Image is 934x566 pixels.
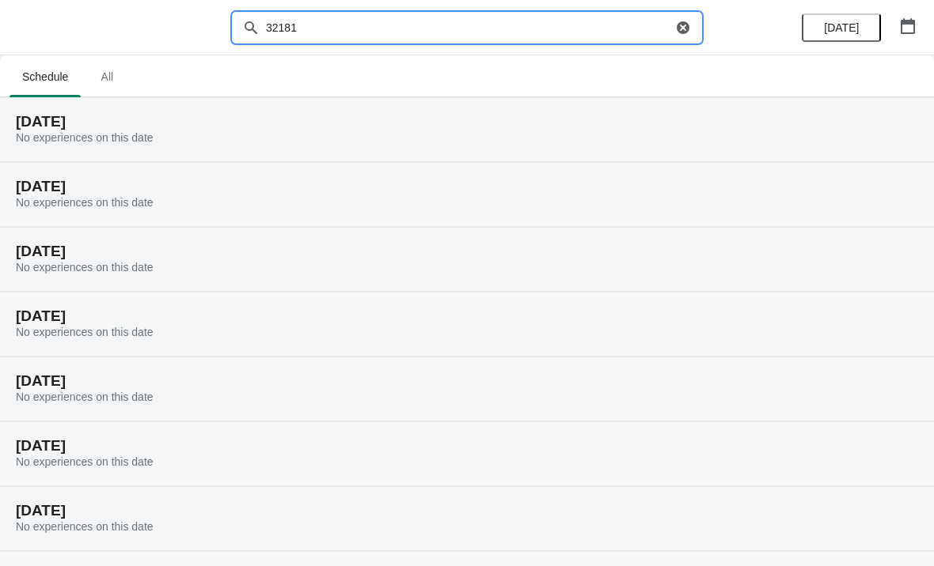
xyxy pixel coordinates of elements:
input: Search [265,13,672,42]
span: No experiences on this date [16,196,154,209]
span: No experiences on this date [16,520,154,533]
h2: [DATE] [16,179,918,194]
button: Clear [675,20,691,36]
h2: [DATE] [16,243,918,259]
span: Schedule [9,62,81,91]
span: No experiences on this date [16,131,154,144]
span: No experiences on this date [16,391,154,403]
span: No experiences on this date [16,455,154,468]
h2: [DATE] [16,438,918,454]
span: No experiences on this date [16,261,154,274]
h2: [DATE] [16,373,918,389]
button: [DATE] [802,13,881,42]
span: [DATE] [824,21,859,34]
span: All [87,62,127,91]
h2: [DATE] [16,503,918,519]
span: No experiences on this date [16,326,154,338]
h2: [DATE] [16,114,918,130]
h2: [DATE] [16,308,918,324]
